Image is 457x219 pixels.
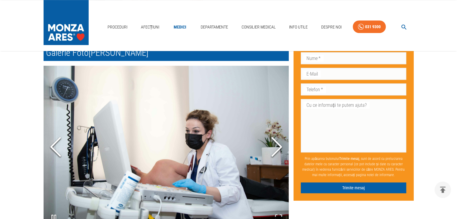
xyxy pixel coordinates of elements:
[265,114,289,181] button: Next Slide
[44,114,68,181] button: Previous Slide
[319,21,344,33] a: Despre Noi
[301,154,407,180] p: Prin apăsarea butonului , sunt de acord cu prelucrarea datelor mele cu caracter personal (ce pot ...
[44,45,289,61] h2: Galerie Foto [PERSON_NAME]
[301,182,407,193] button: Trimite mesaj
[365,23,381,31] div: 031 9300
[105,21,130,33] a: Proceduri
[239,21,278,33] a: Consilier Medical
[434,181,451,198] button: delete
[287,21,310,33] a: Info Utile
[139,21,162,33] a: Afecțiuni
[339,157,359,161] b: Trimite mesaj
[170,21,190,33] a: Medici
[353,20,386,33] a: 031 9300
[198,21,230,33] a: Departamente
